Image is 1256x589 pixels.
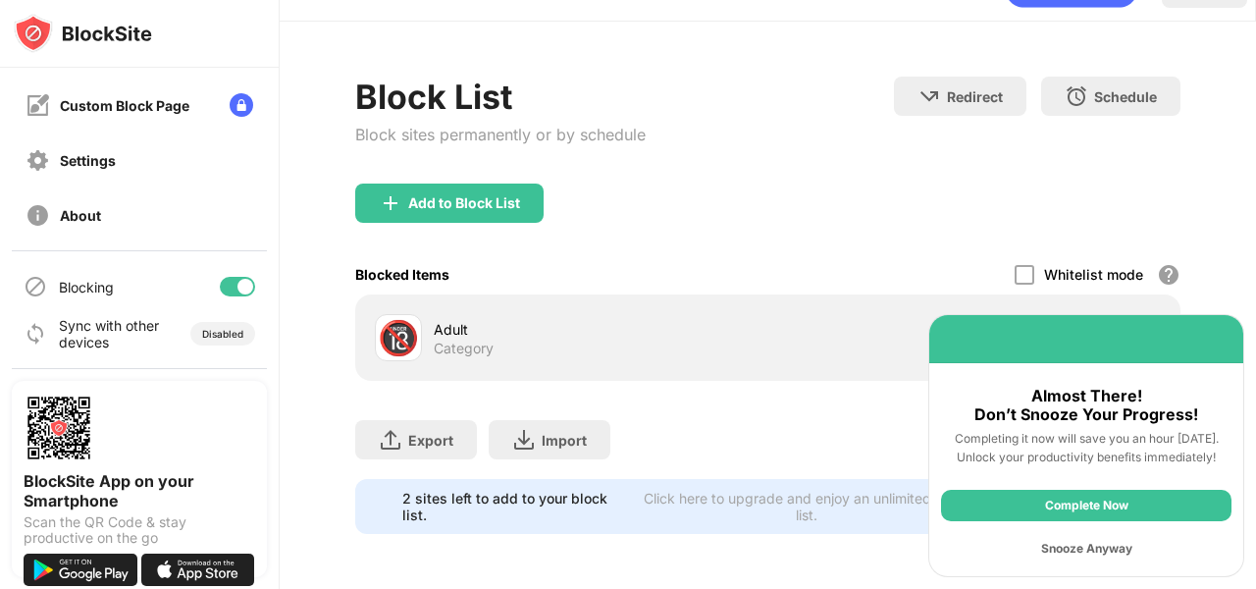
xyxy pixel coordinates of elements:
[1044,266,1143,283] div: Whitelist mode
[941,490,1231,521] div: Complete Now
[24,275,47,298] img: blocking-icon.svg
[434,340,494,357] div: Category
[408,432,453,449] div: Export
[26,203,50,228] img: about-off.svg
[26,148,50,173] img: settings-off.svg
[202,328,243,340] div: Disabled
[378,318,419,358] div: 🔞
[941,429,1231,466] div: Completing it now will save you an hour [DATE]. Unlock your productivity benefits immediately!
[947,88,1003,105] div: Redirect
[60,97,189,114] div: Custom Block Page
[355,77,646,117] div: Block List
[59,279,114,295] div: Blocking
[24,322,47,346] img: sync-icon.svg
[24,554,137,586] img: get-it-on-google-play.svg
[60,207,101,224] div: About
[141,554,255,586] img: download-on-the-app-store.svg
[60,152,116,169] div: Settings
[402,490,626,523] div: 2 sites left to add to your block list.
[1094,88,1157,105] div: Schedule
[408,195,520,211] div: Add to Block List
[24,514,255,546] div: Scan the QR Code & stay productive on the go
[24,393,94,463] img: options-page-qr-code.png
[434,319,768,340] div: Adult
[355,125,646,144] div: Block sites permanently or by schedule
[24,471,255,510] div: BlockSite App on your Smartphone
[14,14,152,53] img: logo-blocksite.svg
[59,317,160,350] div: Sync with other devices
[941,387,1231,424] div: Almost There! Don’t Snooze Your Progress!
[355,266,449,283] div: Blocked Items
[638,490,975,523] div: Click here to upgrade and enjoy an unlimited block list.
[542,432,587,449] div: Import
[26,93,50,118] img: customize-block-page-off.svg
[230,93,253,117] img: lock-menu.svg
[941,533,1231,564] div: Snooze Anyway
